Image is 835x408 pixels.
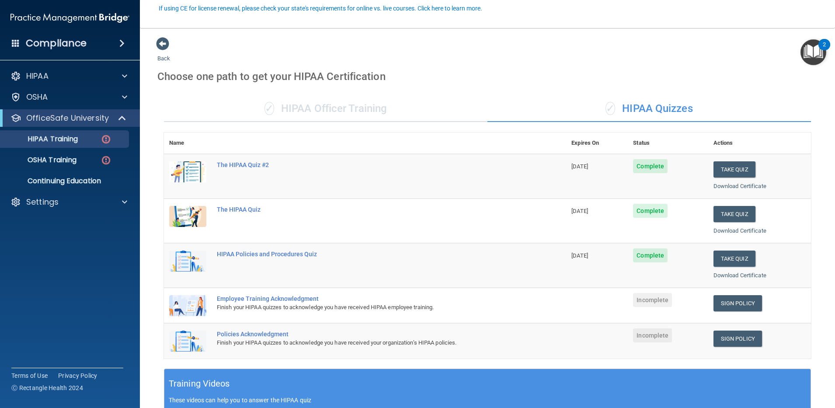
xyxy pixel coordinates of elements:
[169,376,230,391] h5: Training Videos
[713,295,762,311] a: Sign Policy
[713,272,766,279] a: Download Certificate
[11,371,48,380] a: Terms of Use
[101,134,111,145] img: danger-circle.6113f641.png
[708,133,811,154] th: Actions
[633,248,668,262] span: Complete
[217,295,522,302] div: Employee Training Acknowledgment
[10,113,127,123] a: OfficeSafe University
[10,197,127,207] a: Settings
[101,155,111,166] img: danger-circle.6113f641.png
[10,71,127,81] a: HIPAA
[26,92,48,102] p: OSHA
[713,161,755,178] button: Take Quiz
[159,5,482,11] div: If using CE for license renewal, please check your state's requirements for online vs. live cours...
[633,204,668,218] span: Complete
[26,113,109,123] p: OfficeSafe University
[713,206,755,222] button: Take Quiz
[713,227,766,234] a: Download Certificate
[713,183,766,189] a: Download Certificate
[571,208,588,214] span: [DATE]
[164,133,212,154] th: Name
[6,135,78,143] p: HIPAA Training
[10,9,129,27] img: PMB logo
[566,133,628,154] th: Expires On
[58,371,97,380] a: Privacy Policy
[713,331,762,347] a: Sign Policy
[217,338,522,348] div: Finish your HIPAA quizzes to acknowledge you have received your organization’s HIPAA policies.
[628,133,708,154] th: Status
[157,64,818,89] div: Choose one path to get your HIPAA Certification
[11,384,83,392] span: Ⓒ Rectangle Health 2024
[26,71,49,81] p: HIPAA
[571,252,588,259] span: [DATE]
[164,96,487,122] div: HIPAA Officer Training
[823,45,826,56] div: 2
[217,331,522,338] div: Policies Acknowledgment
[217,206,522,213] div: The HIPAA Quiz
[217,161,522,168] div: The HIPAA Quiz #2
[571,163,588,170] span: [DATE]
[157,45,170,62] a: Back
[633,328,672,342] span: Incomplete
[10,92,127,102] a: OSHA
[487,96,811,122] div: HIPAA Quizzes
[26,197,59,207] p: Settings
[713,251,755,267] button: Take Quiz
[157,4,484,13] button: If using CE for license renewal, please check your state's requirements for online vs. live cours...
[6,177,125,185] p: Continuing Education
[633,293,672,307] span: Incomplete
[800,39,826,65] button: Open Resource Center, 2 new notifications
[605,102,615,115] span: ✓
[264,102,274,115] span: ✓
[217,302,522,313] div: Finish your HIPAA quizzes to acknowledge you have received HIPAA employee training.
[26,37,87,49] h4: Compliance
[6,156,77,164] p: OSHA Training
[633,159,668,173] span: Complete
[169,397,806,404] p: These videos can help you to answer the HIPAA quiz
[217,251,522,258] div: HIPAA Policies and Procedures Quiz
